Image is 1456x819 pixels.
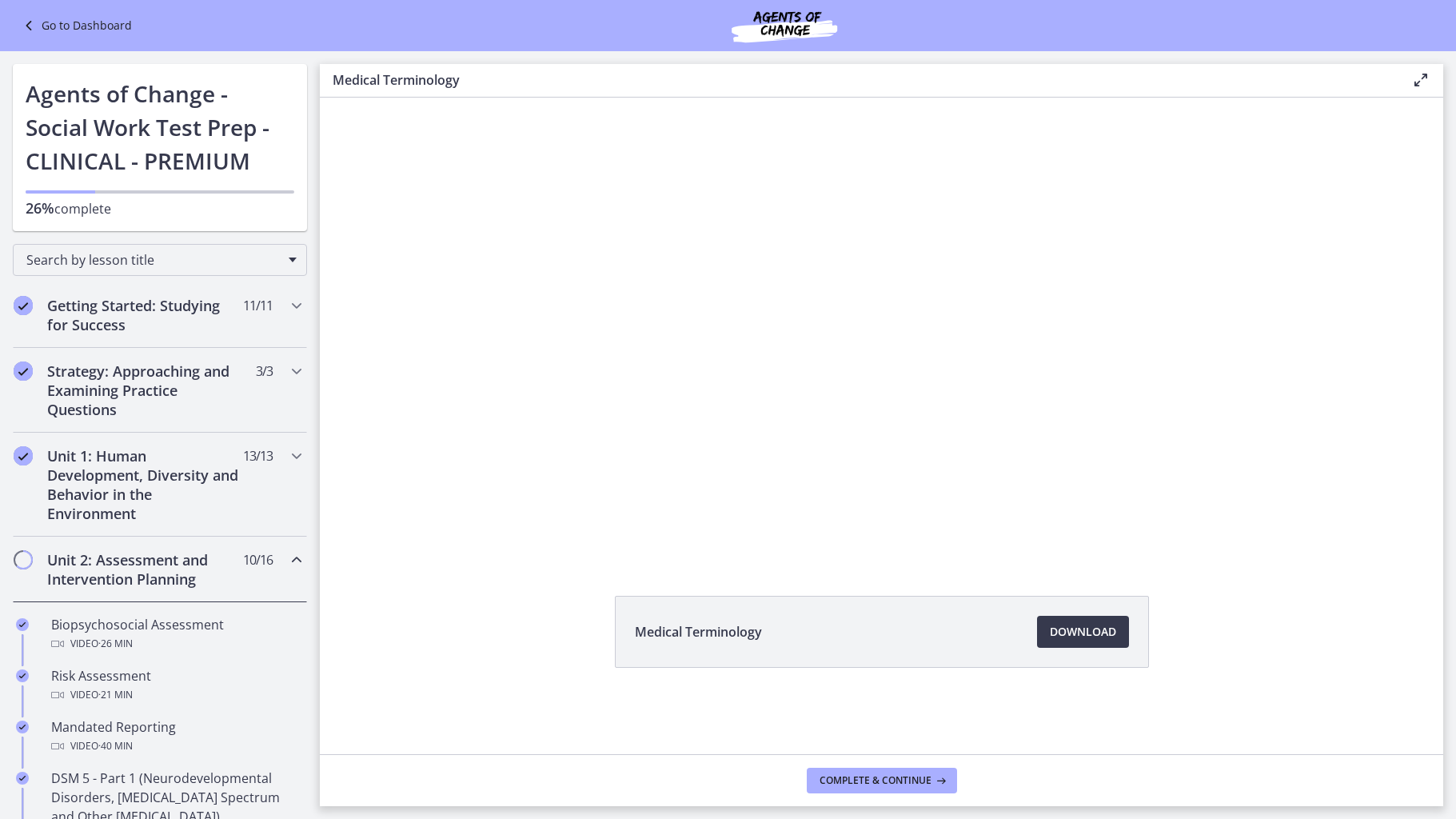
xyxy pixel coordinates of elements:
[635,622,762,641] span: Medical Terminology
[98,737,133,756] span: · 40 min
[26,198,294,218] p: complete
[820,774,931,787] span: Complete & continue
[16,721,29,733] i: Completed
[16,669,29,682] i: Completed
[14,362,33,381] i: Completed
[26,251,281,269] span: Search by lesson title
[243,550,273,569] span: 10 / 16
[47,550,242,589] h2: Unit 2: Assessment and Intervention Planning
[243,296,273,315] span: 11 / 11
[51,615,301,653] div: Biopsychosocial Assessment
[1037,616,1129,648] a: Download
[14,446,33,465] i: Completed
[16,618,29,631] i: Completed
[243,446,273,465] span: 13 / 13
[51,717,301,756] div: Mandated Reporting
[26,198,54,218] span: 26%
[1050,622,1116,641] span: Download
[19,16,132,35] a: Go to Dashboard
[688,6,880,45] img: Agents of Change Social Work Test Prep
[51,737,301,756] div: Video
[51,666,301,705] div: Risk Assessment
[13,244,307,276] div: Search by lesson title
[51,634,301,653] div: Video
[47,362,242,419] h2: Strategy: Approaching and Examining Practice Questions
[47,296,242,334] h2: Getting Started: Studying for Success
[333,70,1386,90] h3: Medical Terminology
[16,772,29,785] i: Completed
[98,634,133,653] span: · 26 min
[320,98,1443,559] iframe: Video Lesson
[256,362,273,381] span: 3 / 3
[807,768,957,793] button: Complete & continue
[26,77,294,178] h1: Agents of Change - Social Work Test Prep - CLINICAL - PREMIUM
[14,296,33,315] i: Completed
[47,446,242,523] h2: Unit 1: Human Development, Diversity and Behavior in the Environment
[98,685,133,705] span: · 21 min
[51,685,301,705] div: Video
